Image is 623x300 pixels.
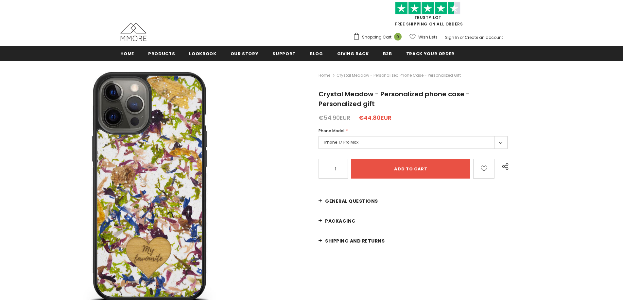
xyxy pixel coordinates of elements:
a: Track your order [406,46,455,61]
span: 0 [394,33,402,40]
a: General Questions [319,191,508,211]
img: Trust Pilot Stars [395,2,460,15]
a: Wish Lists [409,31,438,43]
span: Track your order [406,51,455,57]
a: Products [148,46,175,61]
a: Blog [310,46,323,61]
a: Create an account [465,35,503,40]
span: Our Story [231,51,259,57]
span: Wish Lists [418,34,438,40]
span: Crystal Meadow - Personalized phone case - Personalized gift [319,89,470,108]
a: Trustpilot [414,15,441,20]
span: Giving back [337,51,369,57]
label: iPhone 17 Pro Max [319,136,508,149]
span: Shipping and returns [325,238,385,244]
a: Shopping Cart 0 [353,32,405,42]
span: €44.80EUR [359,114,391,122]
span: Products [148,51,175,57]
a: Sign In [445,35,459,40]
span: €54.90EUR [319,114,350,122]
span: or [460,35,464,40]
span: Crystal Meadow - Personalized phone case - Personalized gift [337,71,461,79]
a: Our Story [231,46,259,61]
span: Blog [310,51,323,57]
a: support [272,46,296,61]
a: Shipping and returns [319,231,508,251]
a: Lookbook [189,46,216,61]
a: Giving back [337,46,369,61]
a: B2B [383,46,392,61]
a: PACKAGING [319,211,508,231]
span: General Questions [325,198,378,204]
input: Add to cart [351,159,470,179]
a: Home [319,71,330,79]
span: support [272,51,296,57]
span: PACKAGING [325,218,356,224]
span: B2B [383,51,392,57]
span: FREE SHIPPING ON ALL ORDERS [353,5,503,27]
span: Lookbook [189,51,216,57]
img: MMORE Cases [120,23,147,41]
a: Home [120,46,134,61]
span: Phone Model [319,128,344,134]
span: Shopping Cart [362,34,391,40]
span: Home [120,51,134,57]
